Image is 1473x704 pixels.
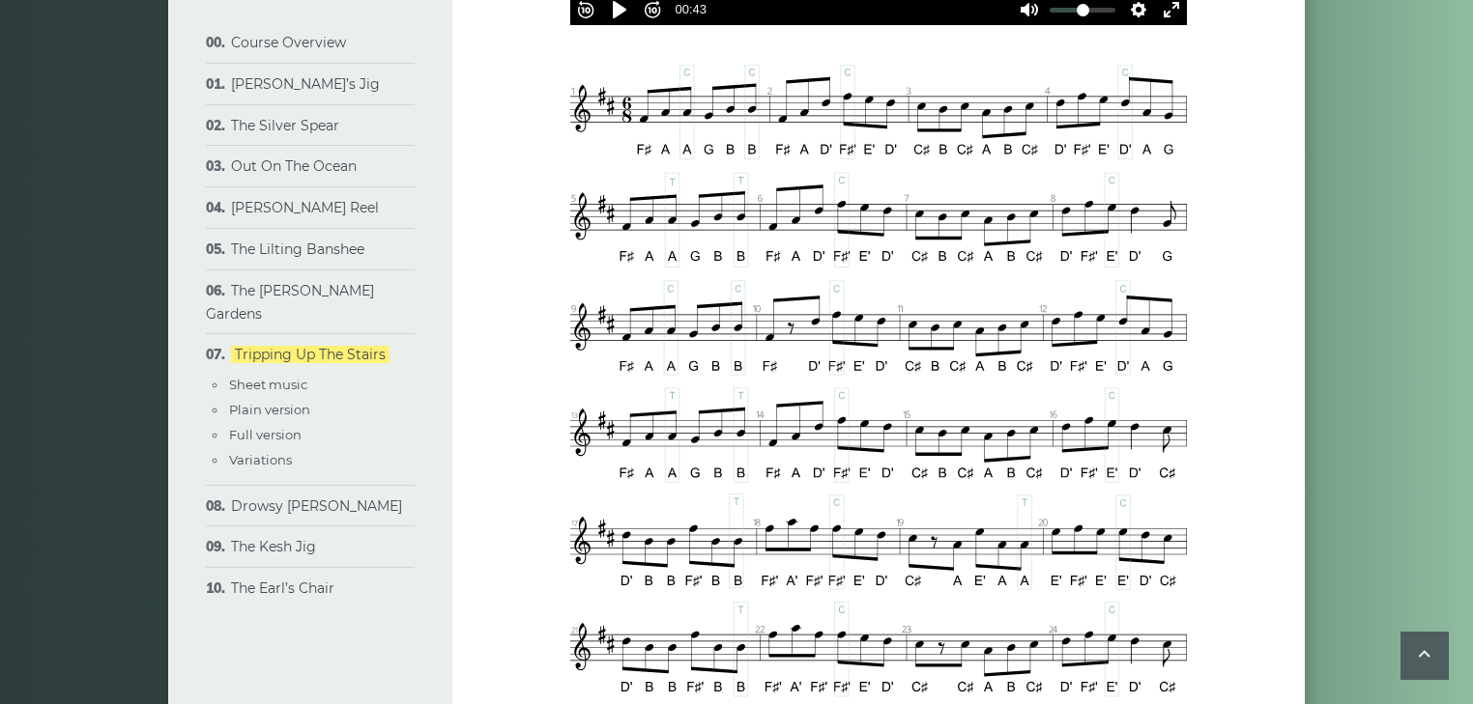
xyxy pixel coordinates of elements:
a: [PERSON_NAME]’s Jig [231,75,380,93]
a: The [PERSON_NAME] Gardens [206,282,374,323]
a: Plain version [229,402,310,417]
a: Out On The Ocean [231,157,357,175]
a: Full version [229,427,302,442]
a: [PERSON_NAME] Reel [231,199,379,216]
a: The Silver Spear [231,117,339,134]
a: The Kesh Jig [231,538,316,555]
a: Drowsy [PERSON_NAME] [231,497,402,515]
a: Course Overview [231,34,346,51]
a: The Earl’s Chair [231,579,334,597]
a: Variations [229,452,292,467]
a: Sheet music [229,377,307,392]
a: The Lilting Banshee [231,240,364,258]
a: Tripping Up The Stairs [231,346,390,363]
